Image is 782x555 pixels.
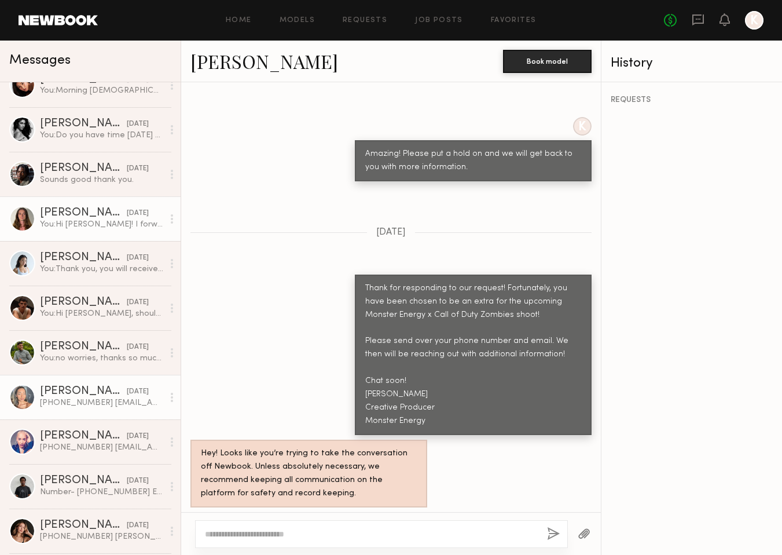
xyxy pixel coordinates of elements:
[127,431,149,442] div: [DATE]
[40,163,127,174] div: [PERSON_NAME]
[40,520,127,531] div: [PERSON_NAME]
[745,11,763,30] a: K
[40,174,163,185] div: Sounds good thank you.
[40,219,163,230] div: You: Hi [PERSON_NAME]! I forwarded you an email invite for noon if you could jump on! If not, I w...
[127,520,149,531] div: [DATE]
[127,119,149,130] div: [DATE]
[503,50,592,73] button: Book model
[201,447,417,501] div: Hey! Looks like you’re trying to take the conversation off Newbook. Unless absolutely necessary, ...
[611,57,773,70] div: History
[226,17,252,24] a: Home
[40,353,163,364] div: You: no worries, thanks so much for your response!
[40,297,127,308] div: [PERSON_NAME]
[127,208,149,219] div: [DATE]
[190,49,338,74] a: [PERSON_NAME]
[40,85,163,96] div: You: Morning [DEMOGRAPHIC_DATA]! Was wondering if you ever saw my request in your inbox? Your loo...
[40,475,127,487] div: [PERSON_NAME]
[127,163,149,174] div: [DATE]
[503,56,592,65] a: Book model
[40,531,163,542] div: [PHONE_NUMBER] [PERSON_NAME][EMAIL_ADDRESS][DOMAIN_NAME]
[40,264,163,275] div: You: Thank you, you will receive an email shortly.
[343,17,387,24] a: Requests
[127,386,149,397] div: [DATE]
[127,297,149,308] div: [DATE]
[40,397,163,408] div: [PHONE_NUMBER] [EMAIL_ADDRESS][DOMAIN_NAME]
[40,130,163,141] div: You: Do you have time [DATE] to hop on a quick 5 minute call about the project?
[415,17,463,24] a: Job Posts
[127,253,149,264] div: [DATE]
[127,476,149,487] div: [DATE]
[40,341,127,353] div: [PERSON_NAME]
[376,228,406,238] span: [DATE]
[280,17,315,24] a: Models
[40,118,127,130] div: [PERSON_NAME]
[40,207,127,219] div: [PERSON_NAME]
[365,148,581,174] div: Amazing! Please put a hold on and we will get back to you with more information.
[127,342,149,353] div: [DATE]
[40,308,163,319] div: You: Hi [PERSON_NAME], shouldn't be a problem. Let me confirm with our executives and get back to...
[40,430,127,442] div: [PERSON_NAME]
[611,96,773,104] div: REQUESTS
[9,54,71,67] span: Messages
[40,442,163,453] div: [PHONE_NUMBER] [EMAIL_ADDRESS][DOMAIN_NAME]
[40,386,127,397] div: [PERSON_NAME]
[365,282,581,428] div: Thank for responding to our request! Fortunately, you have been chosen to be an extra for the upc...
[40,487,163,498] div: Number- [PHONE_NUMBER] Email- [EMAIL_ADDRESS][DOMAIN_NAME]
[491,17,537,24] a: Favorites
[40,252,127,264] div: [PERSON_NAME]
